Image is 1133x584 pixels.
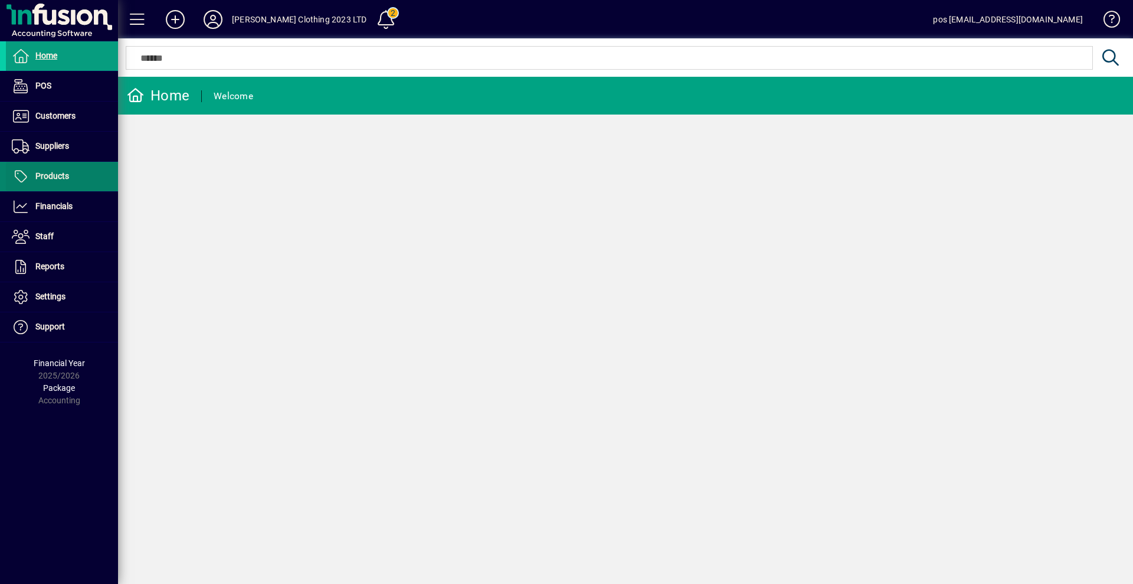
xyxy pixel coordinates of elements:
[35,111,76,120] span: Customers
[1095,2,1118,41] a: Knowledge Base
[35,81,51,90] span: POS
[34,358,85,368] span: Financial Year
[35,292,66,301] span: Settings
[43,383,75,393] span: Package
[35,201,73,211] span: Financials
[6,132,118,161] a: Suppliers
[35,322,65,331] span: Support
[6,282,118,312] a: Settings
[6,102,118,131] a: Customers
[6,252,118,282] a: Reports
[214,87,253,106] div: Welcome
[156,9,194,30] button: Add
[6,71,118,101] a: POS
[933,10,1083,29] div: pos [EMAIL_ADDRESS][DOMAIN_NAME]
[6,222,118,252] a: Staff
[194,9,232,30] button: Profile
[35,141,69,151] span: Suppliers
[6,162,118,191] a: Products
[35,51,57,60] span: Home
[6,312,118,342] a: Support
[232,10,366,29] div: [PERSON_NAME] Clothing 2023 LTD
[35,262,64,271] span: Reports
[35,171,69,181] span: Products
[6,192,118,221] a: Financials
[35,231,54,241] span: Staff
[127,86,189,105] div: Home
